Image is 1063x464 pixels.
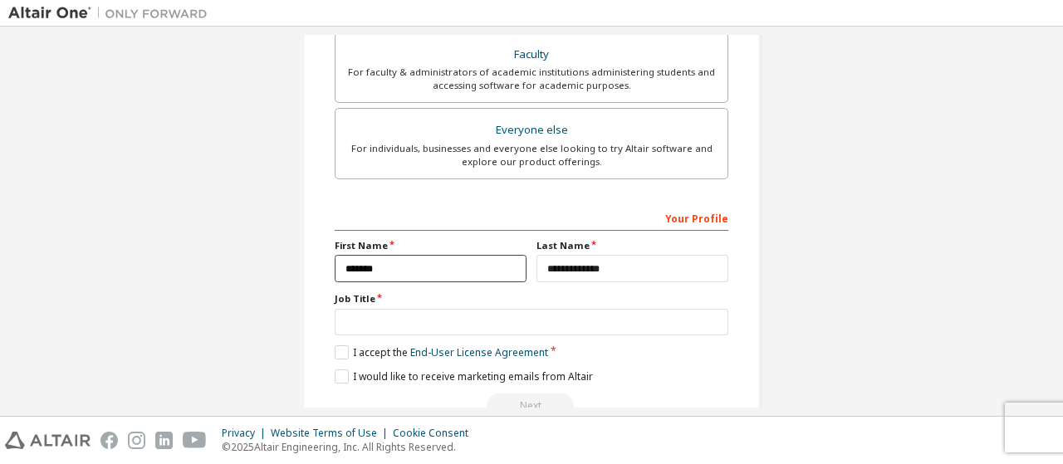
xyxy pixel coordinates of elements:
[536,239,728,252] label: Last Name
[271,427,393,440] div: Website Terms of Use
[410,345,548,359] a: End-User License Agreement
[183,432,207,449] img: youtube.svg
[335,369,593,383] label: I would like to receive marketing emails from Altair
[335,204,728,231] div: Your Profile
[345,142,718,169] div: For individuals, businesses and everyone else looking to try Altair software and explore our prod...
[5,432,91,449] img: altair_logo.svg
[393,427,478,440] div: Cookie Consent
[345,43,718,66] div: Faculty
[222,427,271,440] div: Privacy
[335,239,527,252] label: First Name
[345,66,718,92] div: For faculty & administrators of academic institutions administering students and accessing softwa...
[335,345,548,359] label: I accept the
[345,119,718,142] div: Everyone else
[335,393,728,418] div: Read and acccept EULA to continue
[335,292,728,305] label: Job Title
[8,5,216,22] img: Altair One
[100,432,118,449] img: facebook.svg
[222,440,478,454] p: © 2025 Altair Engineering, Inc. All Rights Reserved.
[128,432,145,449] img: instagram.svg
[155,432,173,449] img: linkedin.svg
